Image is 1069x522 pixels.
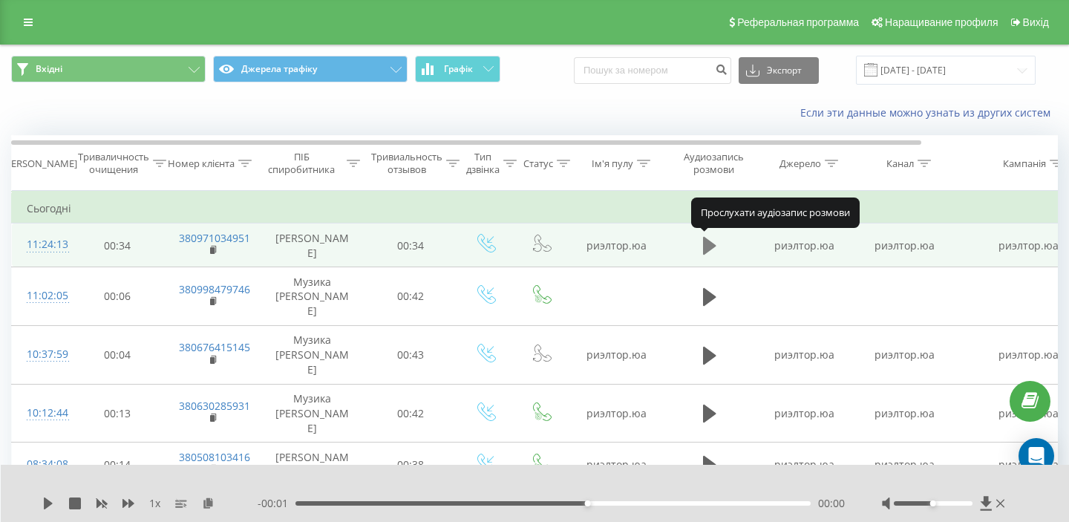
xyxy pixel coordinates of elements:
font: риэлтор.юа [774,406,834,420]
font: риэлтор.юа [586,348,647,362]
button: Экспорт [739,57,819,84]
font: риэлтор.юа [998,348,1059,362]
font: Джерело [779,157,821,170]
font: 00:00 [818,496,845,510]
font: Кампанія [1003,157,1046,170]
font: риэлтор.юа [875,406,935,420]
font: риэлтор.юа [998,406,1059,420]
font: риэлтор.юа [586,238,647,252]
font: х [155,496,160,510]
button: Джерела трафіку [213,56,408,82]
font: риэлтор.юа [875,348,935,362]
font: 11:02:05 [27,288,68,302]
font: 00:34 [397,238,424,252]
font: 00:42 [397,290,424,304]
font: Триваличность очищения [78,150,149,176]
font: Музика [PERSON_NAME] [275,275,349,319]
font: риэлтор.юа [998,457,1059,472]
font: риэлтор.юа [774,238,834,252]
font: 00:13 [104,406,131,420]
font: Джерела трафіку [241,62,317,75]
font: Тип дзвінка [466,150,500,176]
font: риэлтор.юа [774,457,834,472]
font: риэлтор.юа [875,457,935,472]
a: 380971034951 [179,231,250,245]
font: риэлтор.юа [875,238,935,252]
font: 00:14 [104,457,131,472]
font: 08:34:08 [27,457,68,471]
font: риэлтор.юа [586,406,647,420]
a: 380508103416 [179,450,250,464]
div: Открытый Интерком Мессенджер [1019,438,1054,474]
div: Метка доступности [930,500,936,506]
input: Пошук за номером [574,57,731,84]
font: 11:24:13 [27,237,68,251]
a: 380676415145 [179,340,250,354]
font: Графік [444,62,473,75]
font: 10:12:44 [27,405,68,420]
button: Графік [415,56,500,82]
font: Если эти данные можно узнать из других систем [800,105,1050,120]
font: 00:06 [104,290,131,304]
div: Метка доступности [585,500,591,506]
a: 380998479746 [179,282,250,296]
font: Музика [PERSON_NAME] [275,391,349,435]
a: 380630285931 [179,399,250,413]
font: риэлтор.юа [998,238,1059,252]
font: 00:42 [397,406,424,420]
font: Номер клієнта [168,157,235,170]
font: 00:38 [397,457,424,472]
font: Канал [886,157,914,170]
font: риэлтор.юа [586,457,647,472]
font: 10:37:59 [27,347,68,361]
font: [PERSON_NAME] [2,157,77,170]
font: Экспорт [767,64,802,76]
font: 00:43 [397,348,424,362]
font: - [258,496,261,510]
font: Аудиозапись розмови [684,150,744,176]
div: Прослухати аудіозапис розмови [691,198,860,227]
font: [PERSON_NAME] [275,450,349,479]
font: Сьогодні [27,201,71,215]
font: 1 [149,496,155,510]
font: Вхідні [36,62,62,75]
font: ПІБ спиробитника [268,150,335,176]
font: 00:01 [261,496,288,510]
font: Реферальная программа [737,16,859,28]
font: [PERSON_NAME] [275,231,349,260]
font: Статус [523,157,553,170]
font: Тривиальность отзывов [371,150,442,176]
font: 00:04 [104,348,131,362]
a: Если эти данные можно узнать из других систем [800,105,1058,120]
font: Музика [PERSON_NAME] [275,333,349,376]
font: Наращивание профиля [885,16,998,28]
font: риэлтор.юа [774,348,834,362]
font: Вихід [1023,16,1049,28]
font: 00:34 [104,238,131,252]
button: Вхідні [11,56,206,82]
font: Ім'я пулу [592,157,633,170]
